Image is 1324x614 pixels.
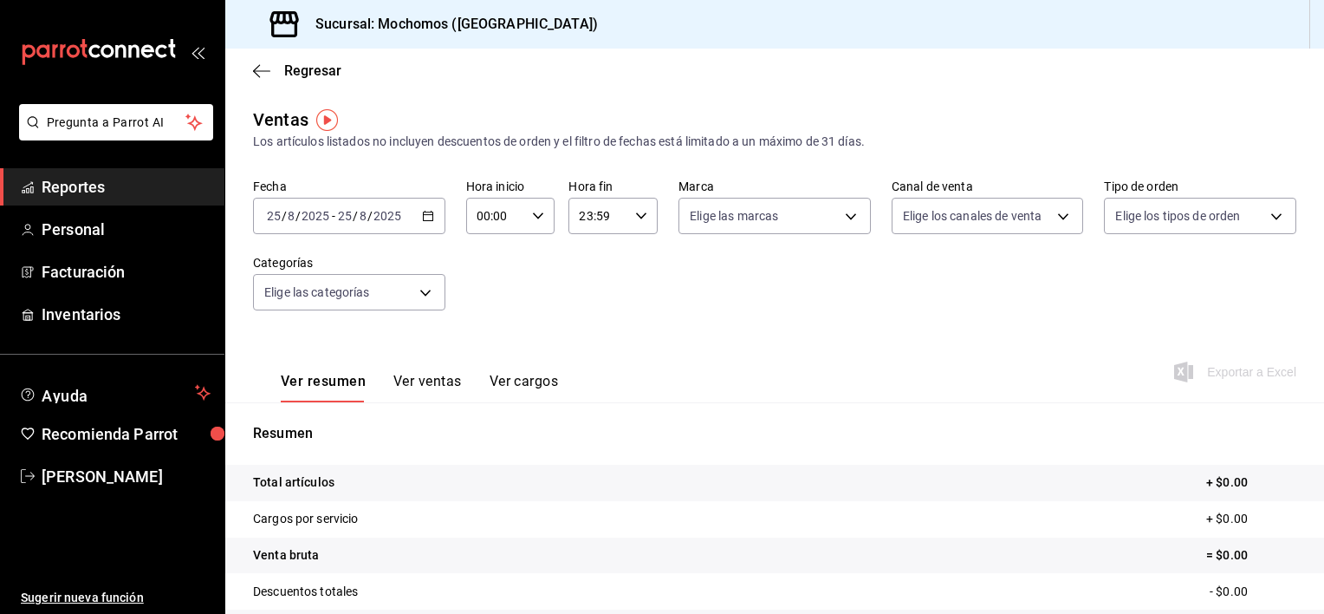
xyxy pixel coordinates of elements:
button: Ver cargos [490,373,559,402]
img: Tooltip marker [316,109,338,131]
input: ---- [373,209,402,223]
label: Hora fin [568,180,658,193]
p: Resumen [253,423,1296,444]
span: / [295,209,301,223]
span: / [367,209,373,223]
span: / [353,209,358,223]
input: -- [266,209,282,223]
span: Elige las categorías [264,284,370,301]
label: Categorías [253,257,445,269]
span: Inventarios [42,303,211,326]
label: Marca [678,180,871,193]
span: / [282,209,287,223]
label: Hora inicio [466,180,555,193]
span: [PERSON_NAME] [42,465,211,488]
input: -- [287,209,295,223]
p: - $0.00 [1210,583,1296,601]
button: Regresar [253,62,341,79]
p: Cargos por servicio [253,510,359,528]
button: open_drawer_menu [191,45,204,59]
label: Fecha [253,180,445,193]
span: Elige los canales de venta [903,207,1042,225]
span: Elige los tipos de orden [1115,207,1240,225]
span: Elige las marcas [690,207,778,225]
input: -- [359,209,367,223]
p: Descuentos totales [253,583,358,601]
input: -- [337,209,353,223]
span: Personal [42,218,211,241]
a: Pregunta a Parrot AI [12,126,213,144]
p: = $0.00 [1206,546,1296,565]
span: Sugerir nueva función [21,589,211,607]
label: Canal de venta [892,180,1084,193]
div: Ventas [253,107,308,133]
label: Tipo de orden [1104,180,1296,193]
input: ---- [301,209,330,223]
p: + $0.00 [1206,474,1296,492]
button: Pregunta a Parrot AI [19,104,213,140]
span: Facturación [42,260,211,284]
div: Los artículos listados no incluyen descuentos de orden y el filtro de fechas está limitado a un m... [253,133,1296,151]
span: Ayuda [42,382,188,403]
p: Venta bruta [253,546,319,565]
span: Reportes [42,175,211,199]
span: Pregunta a Parrot AI [47,114,186,132]
h3: Sucursal: Mochomos ([GEOGRAPHIC_DATA]) [302,14,598,35]
span: Regresar [284,62,341,79]
button: Ver ventas [393,373,462,402]
span: Recomienda Parrot [42,422,211,446]
p: + $0.00 [1206,510,1296,528]
p: Total artículos [253,474,334,492]
span: - [332,209,335,223]
button: Ver resumen [281,373,366,402]
div: navigation tabs [281,373,558,402]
